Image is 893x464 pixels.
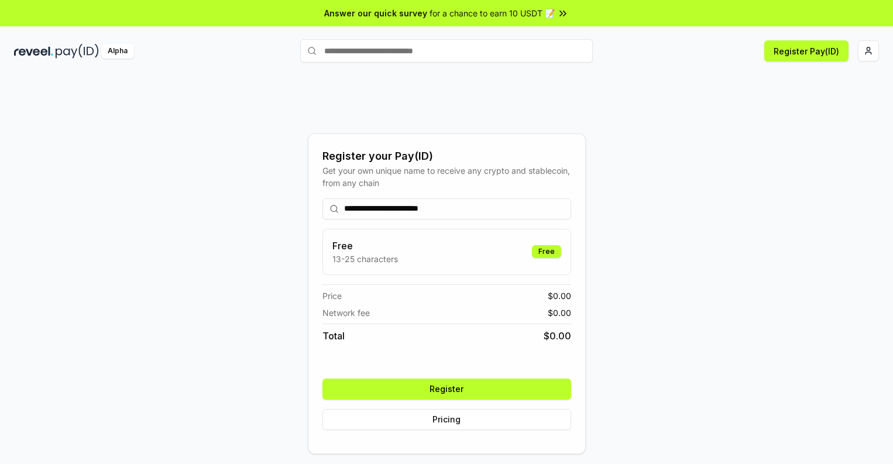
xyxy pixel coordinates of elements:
[322,290,342,302] span: Price
[332,239,398,253] h3: Free
[548,290,571,302] span: $ 0.00
[101,44,134,59] div: Alpha
[324,7,427,19] span: Answer our quick survey
[322,148,571,164] div: Register your Pay(ID)
[322,329,345,343] span: Total
[322,164,571,189] div: Get your own unique name to receive any crypto and stablecoin, from any chain
[332,253,398,265] p: 13-25 characters
[544,329,571,343] span: $ 0.00
[322,379,571,400] button: Register
[548,307,571,319] span: $ 0.00
[322,307,370,319] span: Network fee
[322,409,571,430] button: Pricing
[532,245,561,258] div: Free
[764,40,849,61] button: Register Pay(ID)
[430,7,555,19] span: for a chance to earn 10 USDT 📝
[14,44,53,59] img: reveel_dark
[56,44,99,59] img: pay_id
